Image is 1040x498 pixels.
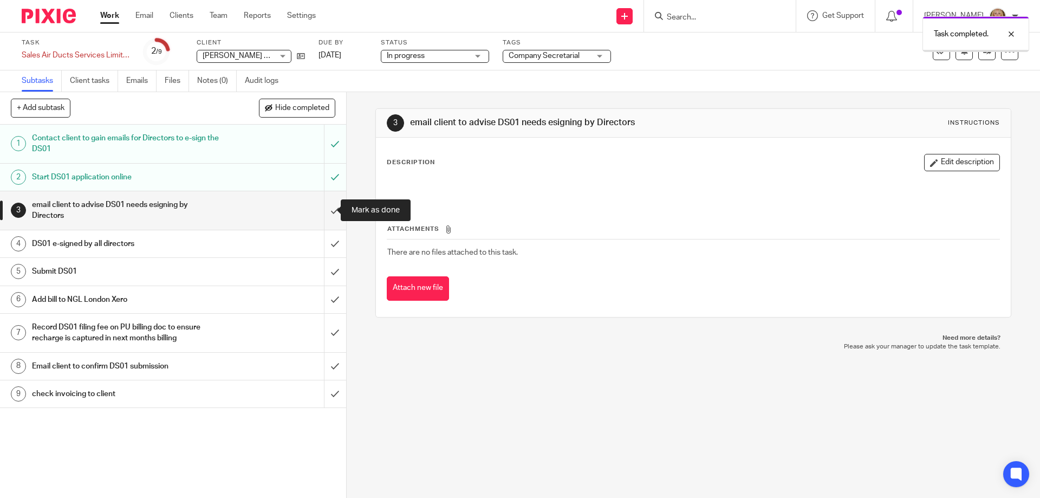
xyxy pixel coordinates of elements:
span: There are no files attached to this task. [387,249,518,256]
h1: Start DS01 application online [32,169,219,185]
a: Settings [287,10,316,21]
div: 4 [11,236,26,251]
a: Client tasks [70,70,118,92]
span: [PERSON_NAME] Limited [203,52,289,60]
p: Please ask your manager to update the task template. [386,342,1000,351]
p: Task completed. [934,29,989,40]
p: Description [387,158,435,167]
a: Emails [126,70,157,92]
h1: check invoicing to client [32,386,219,402]
div: 8 [11,359,26,374]
span: Company Secretarial [509,52,580,60]
button: Attach new file [387,276,449,301]
label: Task [22,38,130,47]
a: Reports [244,10,271,21]
h1: Email client to confirm DS01 submission [32,358,219,374]
label: Due by [318,38,367,47]
a: Subtasks [22,70,62,92]
a: Work [100,10,119,21]
div: 2 [151,45,162,57]
div: Instructions [948,119,1000,127]
h1: Contact client to gain emails for Directors to e-sign the DS01 [32,130,219,158]
p: Need more details? [386,334,1000,342]
a: Notes (0) [197,70,237,92]
div: 6 [11,292,26,307]
span: [DATE] [318,51,341,59]
img: JW%20photo.JPG [989,8,1006,25]
a: Clients [170,10,193,21]
label: Client [197,38,305,47]
div: 3 [387,114,404,132]
h1: email client to advise DS01 needs esigning by Directors [32,197,219,224]
span: Attachments [387,226,439,232]
span: In progress [387,52,425,60]
button: Edit description [924,154,1000,171]
a: Team [210,10,227,21]
div: 2 [11,170,26,185]
small: /9 [156,49,162,55]
div: Sales Air Ducts Services Limited/6528089 - DS01 application for PU [22,50,130,61]
label: Status [381,38,489,47]
a: Email [135,10,153,21]
label: Tags [503,38,611,47]
h1: email client to advise DS01 needs esigning by Directors [410,117,717,128]
div: 9 [11,386,26,402]
h1: DS01 e-signed by all directors [32,236,219,252]
h1: Submit DS01 [32,263,219,280]
button: Hide completed [259,99,335,117]
button: + Add subtask [11,99,70,117]
div: 1 [11,136,26,151]
span: Hide completed [275,104,329,113]
div: 3 [11,203,26,218]
a: Audit logs [245,70,287,92]
div: 5 [11,264,26,279]
img: Pixie [22,9,76,23]
div: 7 [11,325,26,340]
a: Files [165,70,189,92]
h1: Add bill to NGL London Xero [32,292,219,308]
h1: Record DS01 filing fee on PU billing doc to ensure recharge is captured in next months billing [32,319,219,347]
